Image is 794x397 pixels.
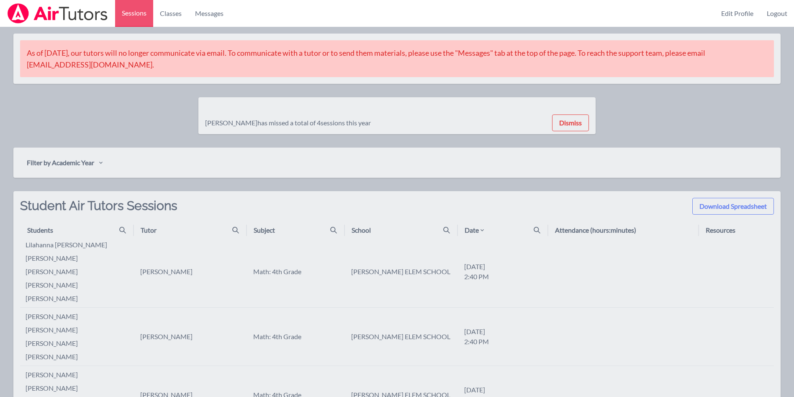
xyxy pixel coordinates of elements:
[7,3,108,23] img: Airtutors Logo
[344,236,457,308] td: [PERSON_NAME] ELEM SCHOOL
[457,236,548,308] td: [DATE] 2:40 PM
[254,225,275,235] div: Subject
[26,338,133,348] li: [PERSON_NAME]
[205,118,371,128] div: [PERSON_NAME] has missed a total of 4 sessions this year
[465,225,486,235] div: Date
[457,308,548,366] td: [DATE] 2:40 PM
[26,253,133,263] li: [PERSON_NAME]
[27,225,53,235] div: Students
[26,325,133,335] li: [PERSON_NAME]
[134,308,247,366] td: [PERSON_NAME]
[247,236,344,308] td: Math: 4th Grade
[26,293,133,304] li: [PERSON_NAME]
[352,225,371,235] div: School
[141,225,157,235] div: Tutor
[134,236,247,308] td: [PERSON_NAME]
[195,8,224,18] span: Messages
[692,198,774,215] button: Download Spreadsheet
[26,240,133,250] li: lilahanna [PERSON_NAME]
[20,40,774,77] div: As of [DATE], our tutors will no longer communicate via email. To communicate with a tutor or to ...
[706,225,735,235] div: Resources
[26,311,133,322] li: [PERSON_NAME]
[26,352,133,362] li: [PERSON_NAME]
[555,225,636,235] div: Attendance (hours:minutes)
[26,383,133,393] li: [PERSON_NAME]
[26,267,133,277] li: [PERSON_NAME]
[247,308,344,366] td: Math: 4th Grade
[344,308,457,366] td: [PERSON_NAME] ELEM SCHOOL
[26,370,133,380] li: [PERSON_NAME]
[26,280,133,290] li: [PERSON_NAME]
[552,114,589,131] button: Dismiss
[20,154,109,171] button: Filter by Academic Year
[20,198,177,225] h2: Student Air Tutors Sessions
